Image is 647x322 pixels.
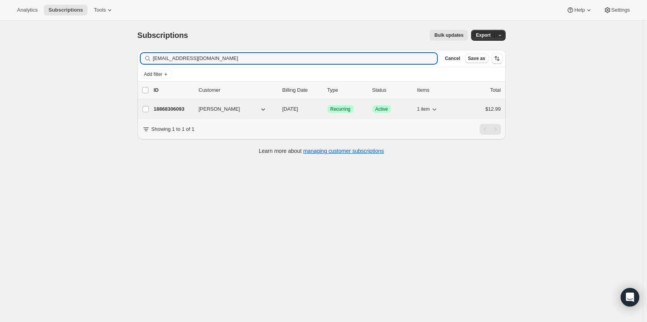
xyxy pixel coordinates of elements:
[94,7,106,13] span: Tools
[468,55,485,62] span: Save as
[259,147,384,155] p: Learn more about
[330,106,351,112] span: Recurring
[199,105,240,113] span: [PERSON_NAME]
[480,124,501,135] nav: Pagination
[154,86,501,94] div: IDCustomerBilling DateTypeStatusItemsTotal
[445,55,460,62] span: Cancel
[599,5,635,15] button: Settings
[562,5,597,15] button: Help
[611,7,630,13] span: Settings
[151,125,194,133] p: Showing 1 to 1 of 1
[303,148,384,154] a: managing customer subscriptions
[138,31,188,39] span: Subscriptions
[430,30,468,41] button: Bulk updates
[465,54,489,63] button: Save as
[48,7,83,13] span: Subscriptions
[490,86,501,94] p: Total
[199,86,276,94] p: Customer
[442,54,463,63] button: Cancel
[417,106,430,112] span: 1 item
[434,32,463,38] span: Bulk updates
[153,53,437,64] input: Filter subscribers
[44,5,88,15] button: Subscriptions
[492,53,502,64] button: Sort the results
[417,104,439,115] button: 1 item
[194,103,272,115] button: [PERSON_NAME]
[154,104,501,115] div: 18868306093[PERSON_NAME][DATE]SuccessRecurringSuccessActive1 item$12.99
[89,5,118,15] button: Tools
[154,105,193,113] p: 18868306093
[17,7,38,13] span: Analytics
[144,71,162,77] span: Add filter
[12,5,42,15] button: Analytics
[471,30,495,41] button: Export
[372,86,411,94] p: Status
[282,86,321,94] p: Billing Date
[154,86,193,94] p: ID
[476,32,490,38] span: Export
[327,86,366,94] div: Type
[417,86,456,94] div: Items
[141,70,172,79] button: Add filter
[621,288,639,307] div: Open Intercom Messenger
[282,106,298,112] span: [DATE]
[485,106,501,112] span: $12.99
[574,7,585,13] span: Help
[375,106,388,112] span: Active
